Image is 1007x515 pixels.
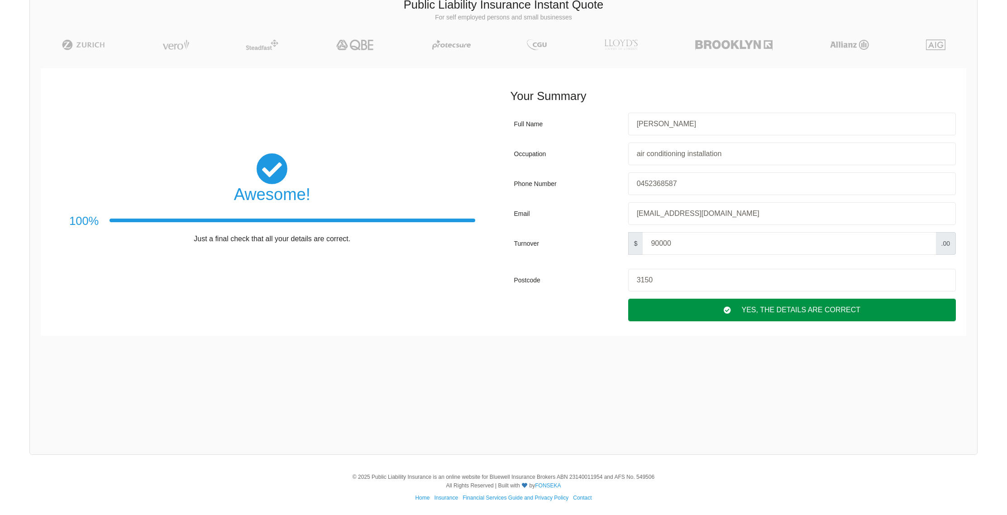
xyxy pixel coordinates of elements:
input: Your occupation [628,143,956,165]
h3: 100% [69,213,99,229]
p: Just a final check that all your details are correct. [69,234,475,244]
img: AIG | Public Liability Insurance [922,39,949,50]
img: CGU | Public Liability Insurance [523,39,550,50]
a: Financial Services Guide and Privacy Policy [463,495,568,501]
div: Yes, The Details are correct [628,299,956,321]
div: Postcode [514,269,625,291]
div: Occupation [514,143,625,165]
input: Your postcode [628,269,956,291]
img: Zurich | Public Liability Insurance [58,39,109,50]
input: Your phone number, eg: +61xxxxxxxxxx / 0xxxxxxxxx [628,172,956,195]
a: Insurance [434,495,458,501]
img: Allianz | Public Liability Insurance [826,39,873,50]
h3: Your Summary [511,88,960,105]
div: Email [514,202,625,225]
span: .00 [935,232,956,255]
a: Contact [573,495,592,501]
div: Turnover [514,232,625,255]
img: LLOYD's | Public Liability Insurance [599,39,643,50]
input: Your email [628,202,956,225]
img: Brooklyn | Public Liability Insurance [692,39,776,50]
input: Your first and last names [628,113,956,135]
div: Full Name [514,113,625,135]
img: Steadfast | Public Liability Insurance [242,39,282,50]
p: For self employed persons and small businesses [37,13,970,22]
h2: Awesome! [69,185,475,205]
div: Phone Number [514,172,625,195]
a: FONSEKA [535,482,561,489]
a: Home [415,495,430,501]
span: $ [628,232,644,255]
img: QBE | Public Liability Insurance [331,39,380,50]
img: Protecsure | Public Liability Insurance [429,39,474,50]
img: Vero | Public Liability Insurance [158,39,193,50]
input: Your turnover [643,232,935,255]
